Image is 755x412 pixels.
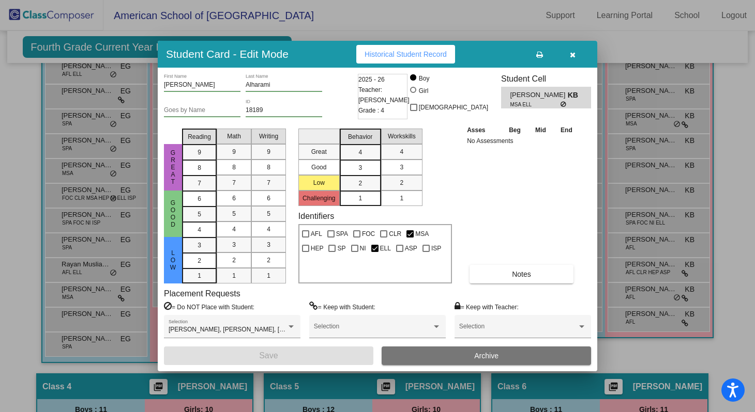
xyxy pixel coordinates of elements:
span: 3 [232,240,236,249]
span: Grade : 4 [358,105,384,116]
span: KB [568,90,582,101]
div: Girl [418,86,429,96]
label: Identifiers [298,211,334,221]
span: MSA ELL [510,101,560,108]
h3: Student Cell [501,74,591,84]
span: ASP [405,242,417,255]
span: SP [337,242,345,255]
span: Math [227,132,241,141]
label: = Keep with Teacher: [455,302,519,312]
span: AFL [311,228,322,240]
span: 4 [198,225,201,234]
span: 5 [198,210,201,219]
span: 6 [232,194,236,203]
span: CLR [389,228,401,240]
span: 5 [232,209,236,218]
span: Teacher: [PERSON_NAME] [358,85,410,105]
label: = Keep with Student: [309,302,375,312]
span: [DEMOGRAPHIC_DATA] [419,101,488,114]
div: Boy [418,74,430,83]
span: 2 [198,256,201,265]
label: = Do NOT Place with Student: [164,302,254,312]
span: 8 [267,163,270,172]
span: 1 [267,271,270,280]
span: MSA [415,228,429,240]
h3: Student Card - Edit Mode [166,47,289,60]
span: 8 [232,163,236,172]
span: 1 [358,194,362,203]
span: 4 [358,148,362,157]
span: Behavior [348,132,372,141]
span: NI [360,242,366,255]
button: Historical Student Record [356,45,455,64]
span: 6 [267,194,270,203]
th: Asses [464,124,502,136]
span: 9 [267,147,270,156]
span: 1 [400,194,403,203]
td: No Assessments [464,136,580,146]
span: 2 [267,256,270,265]
span: 4 [400,147,403,156]
th: Mid [528,124,553,136]
span: 7 [267,178,270,187]
button: Notes [470,265,573,283]
span: [PERSON_NAME] [510,90,567,101]
span: Historical Student Record [365,50,447,58]
span: Reading [188,132,211,141]
span: Archive [474,352,499,360]
span: ISP [431,242,441,255]
span: 5 [267,209,270,218]
span: 1 [198,271,201,280]
input: goes by name [164,107,240,114]
span: Good [169,199,178,228]
span: Workskills [388,132,416,141]
span: 3 [400,163,403,172]
span: SPA [336,228,348,240]
span: [PERSON_NAME], [PERSON_NAME], [PERSON_NAME] [169,326,328,333]
button: Archive [382,346,591,365]
span: 8 [198,163,201,172]
span: ELL [380,242,391,255]
span: 3 [267,240,270,249]
label: Placement Requests [164,289,240,298]
span: 7 [232,178,236,187]
span: 3 [198,241,201,250]
input: Enter ID [246,107,322,114]
span: 4 [267,225,270,234]
span: 9 [232,147,236,156]
button: Save [164,346,373,365]
span: 2 [358,179,362,188]
span: 1 [232,271,236,280]
span: 9 [198,148,201,157]
span: 4 [232,225,236,234]
span: Save [259,351,278,360]
span: 2 [232,256,236,265]
span: Notes [512,270,531,278]
span: 3 [358,163,362,172]
span: 2 [400,178,403,187]
span: 7 [198,179,201,188]
span: Great [169,149,178,185]
span: Writing [259,132,278,141]
span: Low [169,249,178,271]
th: Beg [502,124,528,136]
span: HEP [311,242,324,255]
th: End [553,124,580,136]
span: FOC [362,228,375,240]
span: 2025 - 26 [358,74,385,85]
span: 6 [198,194,201,203]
